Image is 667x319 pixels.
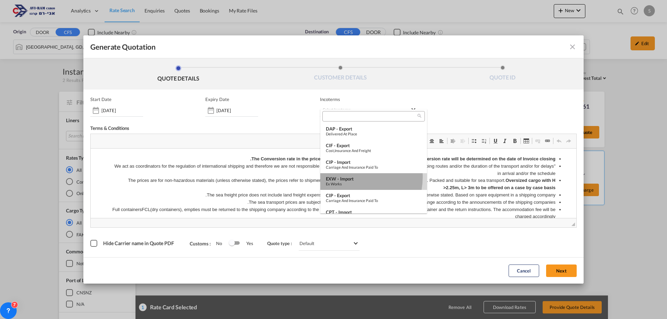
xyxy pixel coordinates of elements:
div: DAP - export [326,126,421,132]
strong: The Conversion rate in the price quote is for the date of the quote only. Final conversion rate w... [159,8,465,13]
div: Delivered at Place [326,132,421,136]
li: "We act as coordinators for the regulation of international shipping and therefore we are not res... [21,14,465,29]
div: Carriage and Insurance Paid to [326,165,421,169]
div: Carriage and Insurance Paid to [326,198,421,203]
div: CIP - import [326,159,421,165]
div: CPT - import [326,209,421,215]
li: Full containersFCL(dry containers), empties must be returned to the shipping company according to... [21,58,465,72]
div: CIF - export [326,143,421,148]
li: The prices are for non-hazardous materials (unless otherwise stated), the prices refer to shipmen... [21,28,465,43]
div: CIP - export [326,193,421,198]
div: Cost,Insurance and Freight [326,148,421,153]
li: The sea freight price does not include land freight expenses abroad and/or other expenses abroad,... [21,43,465,50]
div: EXW - import [326,176,421,182]
div: Ex Works [326,182,421,186]
li: The sea transport prices are subject to the prices of the shipping companies and may change accor... [21,50,465,58]
md-icon: icon-magnify [417,113,422,118]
